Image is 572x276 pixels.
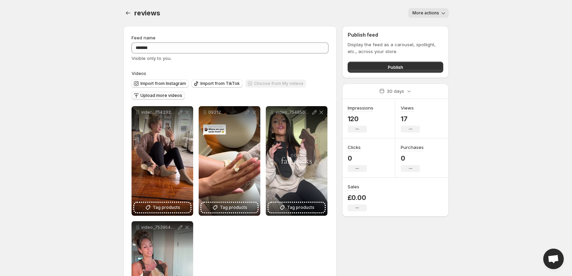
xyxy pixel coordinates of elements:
[269,203,325,212] button: Tag products
[387,88,404,95] p: 30 days
[220,204,247,211] span: Tag products
[401,144,424,151] h3: Purchases
[132,35,156,40] span: Feed name
[132,71,146,76] span: Videos
[123,8,133,18] button: Settings
[200,81,240,86] span: Import from TikTok
[401,104,414,111] h3: Views
[348,154,367,162] p: 0
[543,249,564,269] div: Open chat
[132,79,189,88] button: Import from Instagram
[134,9,160,17] span: reviews
[348,32,443,38] h2: Publish feed
[153,204,180,211] span: Tag products
[191,79,243,88] button: Import from TikTok
[412,10,439,16] span: More actions
[140,81,186,86] span: Import from Instagram
[401,115,420,123] p: 17
[401,154,424,162] p: 0
[208,110,244,115] p: 09212
[199,106,260,216] div: 09212Tag products
[287,204,314,211] span: Tag products
[388,64,403,71] span: Publish
[141,110,177,115] p: video_7542323527215549751
[201,203,258,212] button: Tag products
[132,55,172,61] span: Visible only to you.
[348,104,373,111] h3: Impressions
[348,183,359,190] h3: Sales
[275,110,311,115] p: video_7548508706942487863
[348,115,373,123] p: 120
[140,93,182,98] span: Upload more videos
[141,225,177,230] p: video_7539547516354825485
[132,91,185,100] button: Upload more videos
[348,41,443,55] p: Display the feed as a carousel, spotlight, etc., across your store.
[348,62,443,73] button: Publish
[348,144,361,151] h3: Clicks
[132,106,193,216] div: video_7542323527215549751Tag products
[134,203,190,212] button: Tag products
[408,8,449,18] button: More actions
[266,106,327,216] div: video_7548508706942487863Tag products
[348,193,367,202] p: £0.00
